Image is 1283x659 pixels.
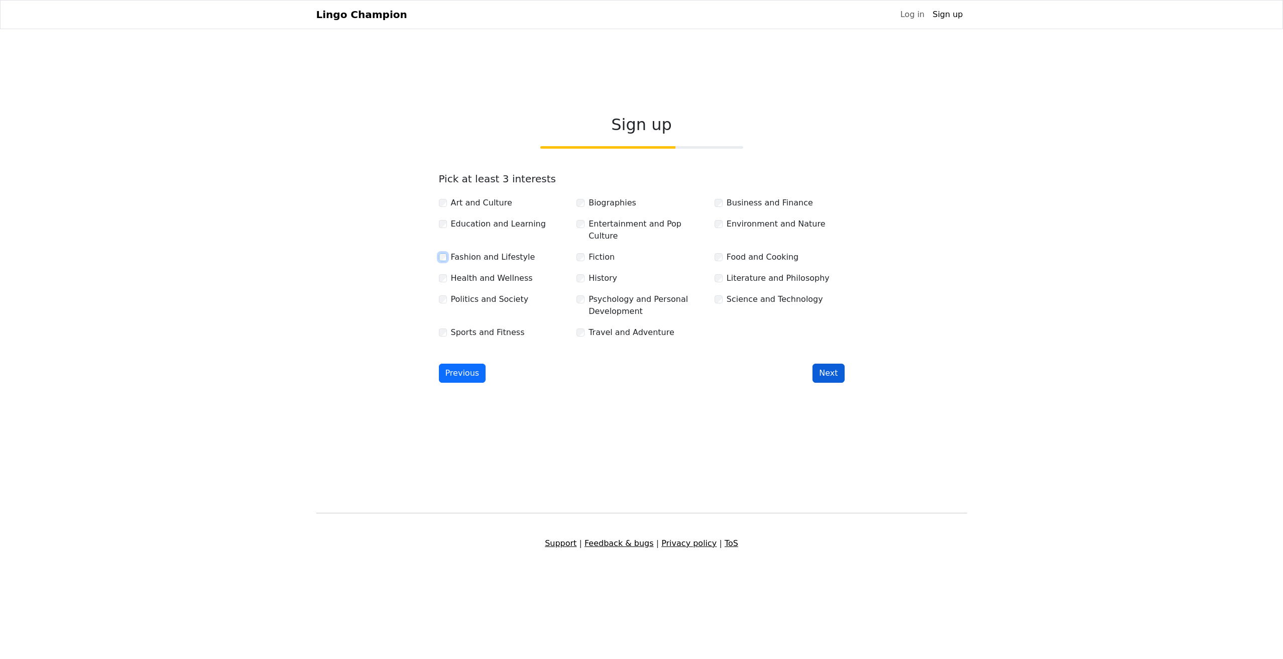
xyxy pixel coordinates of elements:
label: Fashion and Lifestyle [451,251,535,263]
label: Biographies [589,197,636,209]
label: Environment and Nature [727,218,826,230]
button: Next [812,364,844,383]
label: Art and Culture [451,197,512,209]
a: ToS [725,538,738,548]
a: Support [545,538,576,548]
label: Politics and Society [451,293,529,305]
label: History [589,272,617,284]
a: Sign up [928,5,967,25]
div: | | | [310,537,973,550]
label: Entertainment and Pop Culture [589,218,707,242]
a: Privacy policy [661,538,717,548]
a: Feedback & bugs [585,538,654,548]
label: Literature and Philosophy [727,272,830,284]
label: Travel and Adventure [589,326,674,339]
label: Pick at least 3 interests [439,173,556,185]
label: Sports and Fitness [451,326,525,339]
a: Log in [896,5,928,25]
label: Food and Cooking [727,251,798,263]
label: Science and Technology [727,293,823,305]
label: Health and Wellness [451,272,533,284]
label: Fiction [589,251,615,263]
button: Previous [439,364,486,383]
label: Business and Finance [727,197,813,209]
label: Psychology and Personal Development [589,293,707,317]
label: Education and Learning [451,218,546,230]
h2: Sign up [439,115,845,134]
a: Lingo Champion [316,5,407,25]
